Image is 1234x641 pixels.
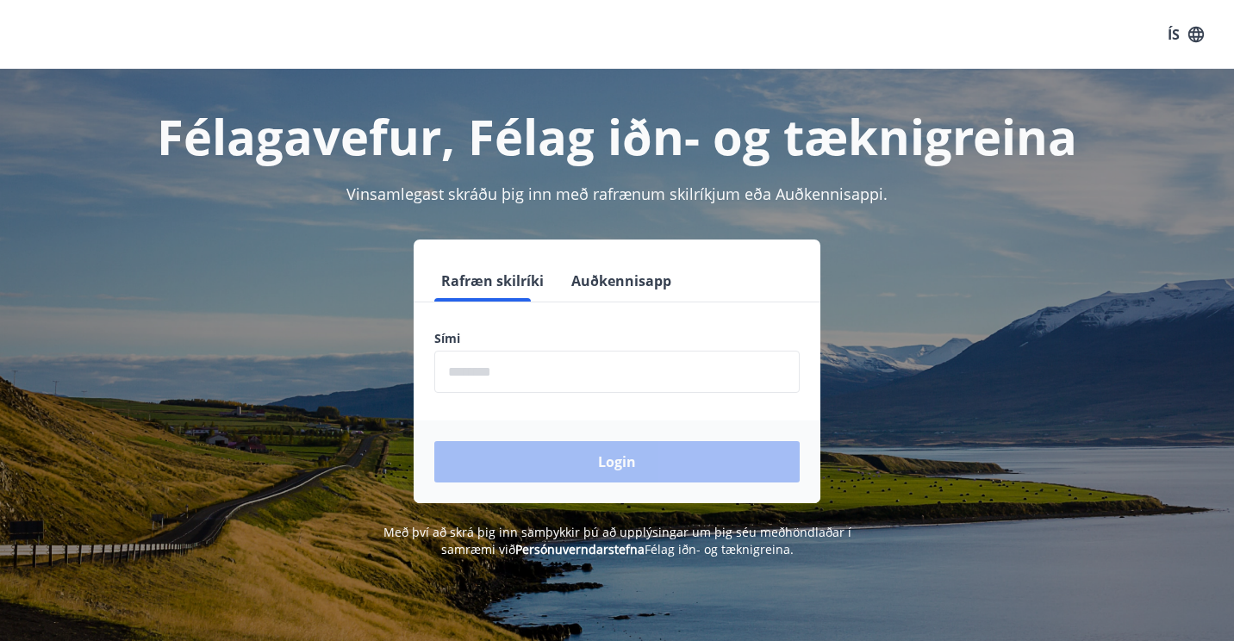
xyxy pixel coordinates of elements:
h1: Félagavefur, Félag iðn- og tæknigreina [21,103,1213,169]
button: Rafræn skilríki [434,260,551,302]
label: Sími [434,330,800,347]
span: Vinsamlegast skráðu þig inn með rafrænum skilríkjum eða Auðkennisappi. [346,184,888,204]
span: Með því að skrá þig inn samþykkir þú að upplýsingar um þig séu meðhöndlaðar í samræmi við Félag i... [383,524,851,557]
a: Persónuverndarstefna [515,541,645,557]
button: ÍS [1158,19,1213,50]
button: Auðkennisapp [564,260,678,302]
